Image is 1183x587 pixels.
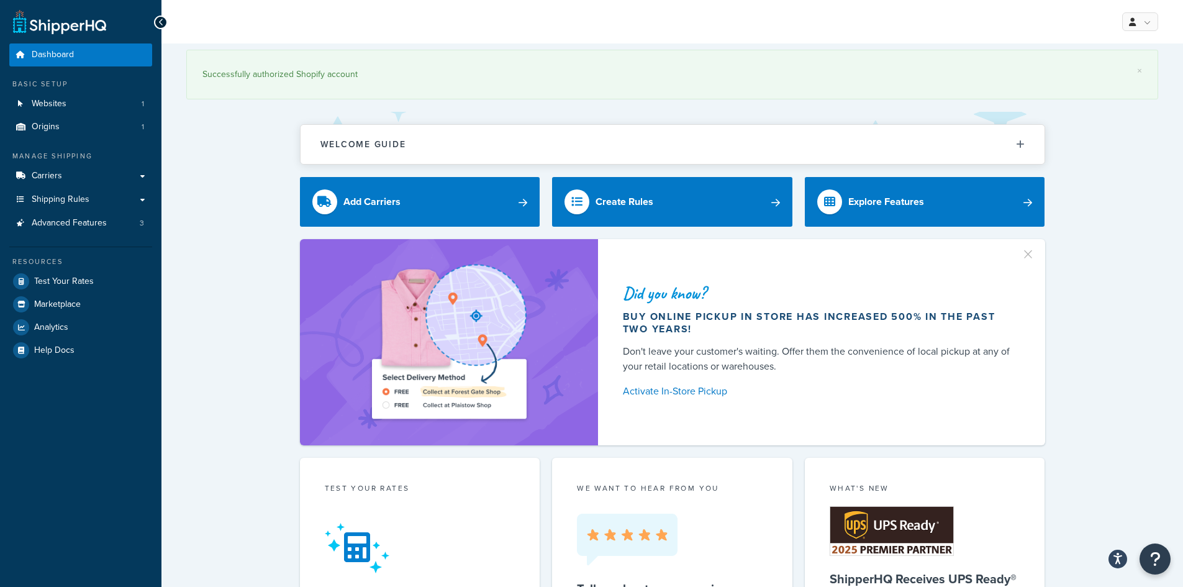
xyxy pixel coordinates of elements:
[32,122,60,132] span: Origins
[1140,544,1171,575] button: Open Resource Center
[830,483,1020,497] div: What's New
[32,194,89,205] span: Shipping Rules
[623,383,1015,400] a: Activate In-Store Pickup
[142,122,144,132] span: 1
[343,193,401,211] div: Add Carriers
[32,171,62,181] span: Carriers
[34,322,68,333] span: Analytics
[552,177,792,227] a: Create Rules
[9,43,152,66] a: Dashboard
[9,151,152,162] div: Manage Shipping
[9,212,152,235] a: Advanced Features3
[337,258,561,427] img: ad-shirt-map-b0359fc47e01cab431d101c4b569394f6a03f54285957d908178d52f29eb9668.png
[1137,66,1142,76] a: ×
[34,345,75,356] span: Help Docs
[9,116,152,139] a: Origins1
[142,99,144,109] span: 1
[34,299,81,310] span: Marketplace
[848,193,924,211] div: Explore Features
[596,193,653,211] div: Create Rules
[32,218,107,229] span: Advanced Features
[9,79,152,89] div: Basic Setup
[301,125,1045,164] button: Welcome Guide
[34,276,94,287] span: Test Your Rates
[9,93,152,116] a: Websites1
[9,339,152,362] a: Help Docs
[9,257,152,267] div: Resources
[805,177,1045,227] a: Explore Features
[320,140,406,149] h2: Welcome Guide
[32,99,66,109] span: Websites
[9,188,152,211] a: Shipping Rules
[623,344,1015,374] div: Don't leave your customer's waiting. Offer them the convenience of local pickup at any of your re...
[300,177,540,227] a: Add Carriers
[577,483,768,494] p: we want to hear from you
[9,293,152,316] a: Marketplace
[9,212,152,235] li: Advanced Features
[623,284,1015,302] div: Did you know?
[202,66,1142,83] div: Successfully authorized Shopify account
[32,50,74,60] span: Dashboard
[140,218,144,229] span: 3
[9,93,152,116] li: Websites
[9,116,152,139] li: Origins
[623,311,1015,335] div: Buy online pickup in store has increased 500% in the past two years!
[9,165,152,188] a: Carriers
[9,316,152,339] a: Analytics
[325,483,515,497] div: Test your rates
[9,270,152,293] a: Test Your Rates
